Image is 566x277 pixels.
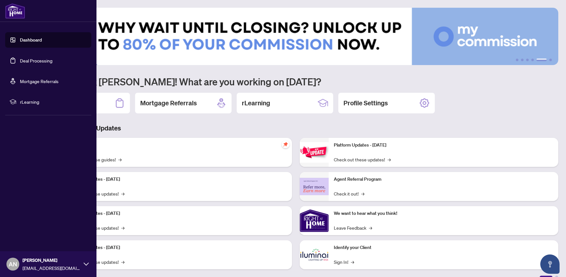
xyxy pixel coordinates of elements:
h2: Profile Settings [343,99,388,108]
img: Agent Referral Program [300,178,329,196]
span: AN [9,260,17,269]
a: Check out these updates!→ [334,156,391,163]
button: 3 [526,59,529,61]
button: Open asap [540,254,560,274]
p: Platform Updates - [DATE] [68,176,287,183]
p: Platform Updates - [DATE] [68,244,287,251]
a: Sign In!→ [334,258,354,265]
h1: Welcome back [PERSON_NAME]! What are you working on [DATE]? [33,75,558,88]
p: Agent Referral Program [334,176,553,183]
a: Dashboard [20,37,42,43]
span: → [361,190,364,197]
a: Check it out!→ [334,190,364,197]
p: Platform Updates - [DATE] [68,210,287,217]
img: logo [5,3,25,19]
button: 4 [531,59,534,61]
span: rLearning [20,98,87,105]
a: Mortgage Referrals [20,78,59,84]
span: [EMAIL_ADDRESS][DOMAIN_NAME] [23,264,80,272]
span: → [388,156,391,163]
button: 1 [516,59,518,61]
img: We want to hear what you think! [300,206,329,235]
span: → [351,258,354,265]
img: Platform Updates - June 23, 2025 [300,142,329,162]
img: Slide 4 [33,8,558,65]
span: → [118,156,122,163]
h3: Brokerage & Industry Updates [33,124,558,133]
p: Self-Help [68,142,287,149]
button: 5 [536,59,547,61]
button: 6 [549,59,552,61]
h2: rLearning [242,99,270,108]
p: Identify your Client [334,244,553,251]
img: Identify your Client [300,240,329,269]
span: → [369,224,372,231]
a: Leave Feedback→ [334,224,372,231]
button: 2 [521,59,524,61]
span: [PERSON_NAME] [23,257,80,264]
span: pushpin [282,140,289,148]
span: → [121,190,124,197]
h2: Mortgage Referrals [140,99,197,108]
p: Platform Updates - [DATE] [334,142,553,149]
span: → [121,224,124,231]
span: → [121,258,124,265]
a: Deal Processing [20,58,52,63]
p: We want to hear what you think! [334,210,553,217]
